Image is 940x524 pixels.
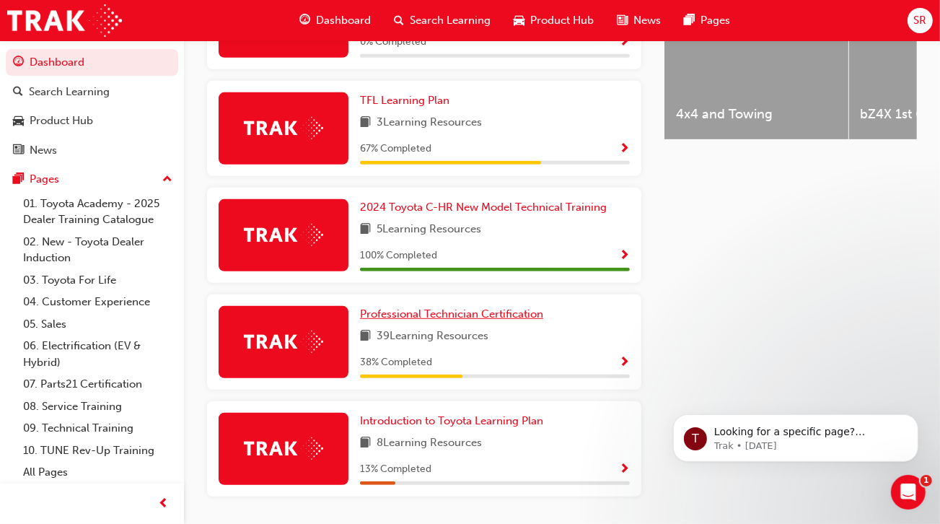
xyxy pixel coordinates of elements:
iframe: Intercom live chat [891,475,926,510]
a: 09. Technical Training [17,417,178,440]
img: Trak [244,437,323,460]
span: news-icon [13,144,24,157]
img: Trak [244,331,323,353]
span: 3 Learning Resources [377,114,482,132]
span: 39 Learning Resources [377,328,488,346]
a: 07. Parts21 Certification [17,373,178,396]
button: Pages [6,166,178,193]
a: 01. Toyota Academy - 2025 Dealer Training Catalogue [17,193,178,231]
span: search-icon [394,12,404,30]
button: Show Progress [619,460,630,479]
a: 02. New - Toyota Dealer Induction [17,231,178,269]
a: Search Learning [6,79,178,105]
a: guage-iconDashboard [288,6,382,35]
a: 05. Sales [17,313,178,336]
span: Product Hub [530,12,594,29]
span: up-icon [162,170,172,189]
span: 5 Learning Resources [377,221,481,239]
span: 0 % Completed [360,34,426,51]
div: Search Learning [29,84,110,100]
a: 06. Electrification (EV & Hybrid) [17,335,178,373]
img: Trak [244,224,323,246]
span: SR [913,12,926,29]
div: News [30,142,57,159]
span: news-icon [617,12,628,30]
span: prev-icon [159,495,170,513]
span: car-icon [514,12,524,30]
a: news-iconNews [605,6,672,35]
span: Pages [700,12,730,29]
a: 2024 Toyota C-HR New Model Technical Training [360,199,612,216]
a: 10. TUNE Rev-Up Training [17,440,178,462]
span: book-icon [360,328,371,346]
span: 4x4 and Towing [676,106,837,123]
span: Show Progress [619,143,630,156]
span: book-icon [360,221,371,239]
a: Professional Technician Certification [360,306,549,323]
span: 67 % Completed [360,141,431,157]
span: guage-icon [299,12,310,30]
span: 1 [921,475,932,486]
button: DashboardSearch LearningProduct HubNews [6,46,178,166]
iframe: Intercom notifications message [651,384,940,485]
a: Dashboard [6,49,178,76]
span: book-icon [360,435,371,453]
span: pages-icon [13,173,24,186]
a: 08. Service Training [17,396,178,418]
a: search-iconSearch Learning [382,6,502,35]
button: Show Progress [619,247,630,265]
span: Professional Technician Certification [360,307,543,320]
span: book-icon [360,114,371,132]
a: 04. Customer Experience [17,291,178,313]
span: search-icon [13,86,23,99]
span: 13 % Completed [360,461,431,478]
a: car-iconProduct Hub [502,6,605,35]
span: Show Progress [619,357,630,370]
span: News [633,12,661,29]
button: Show Progress [619,140,630,158]
span: 8 Learning Resources [377,435,482,453]
a: All Pages [17,461,178,484]
a: News [6,137,178,164]
a: 03. Toyota For Life [17,269,178,292]
span: TFL Learning Plan [360,94,449,107]
a: Product Hub [6,108,178,134]
span: Dashboard [316,12,371,29]
a: Introduction to Toyota Learning Plan [360,413,549,429]
img: Trak [244,117,323,139]
span: 2024 Toyota C-HR New Model Technical Training [360,201,607,214]
button: Show Progress [619,354,630,372]
img: Trak [7,4,122,37]
span: Introduction to Toyota Learning Plan [360,414,543,427]
span: Show Progress [619,463,630,476]
span: pages-icon [684,12,695,30]
span: car-icon [13,115,24,128]
span: 100 % Completed [360,248,437,264]
span: Show Progress [619,250,630,263]
a: pages-iconPages [672,6,742,35]
span: 38 % Completed [360,354,432,371]
button: Show Progress [619,33,630,51]
span: guage-icon [13,56,24,69]
a: TFL Learning Plan [360,92,455,109]
span: Search Learning [410,12,491,29]
button: SR [908,8,933,33]
div: Pages [30,171,59,188]
span: Show Progress [619,36,630,49]
div: Product Hub [30,113,93,129]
